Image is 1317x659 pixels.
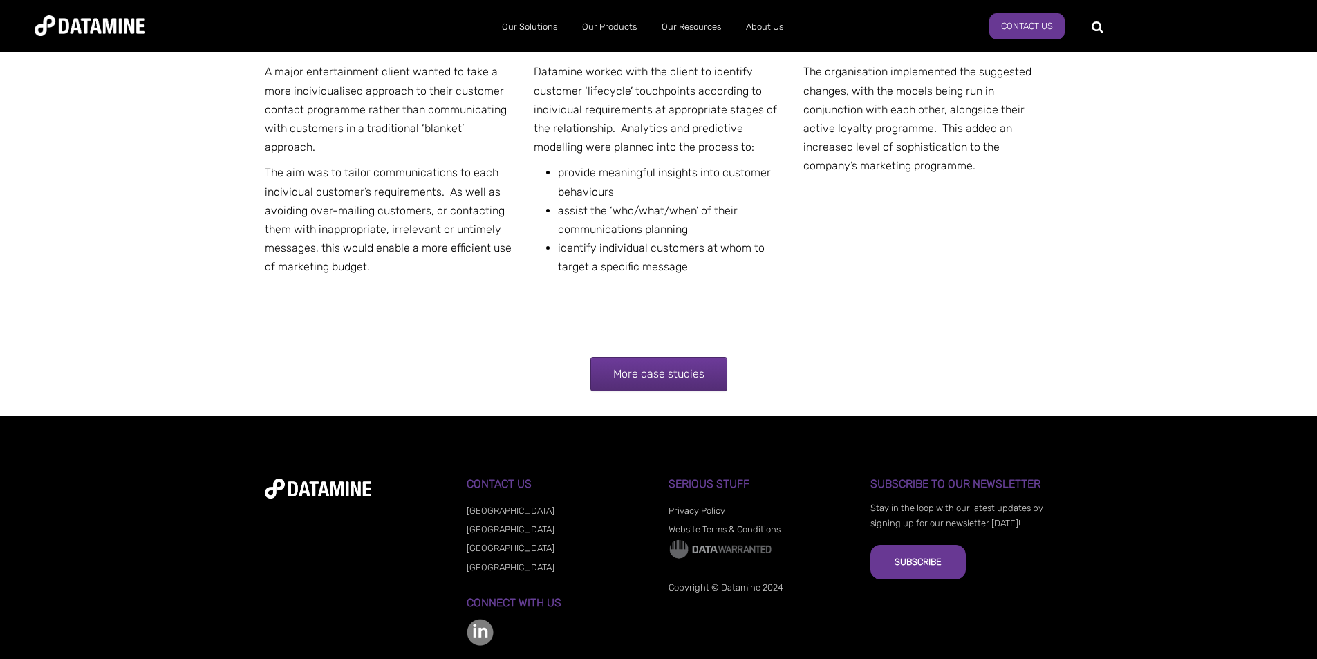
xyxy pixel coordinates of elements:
a: Website Terms & Conditions [669,524,781,535]
img: Datamine [35,15,145,36]
p: A major entertainment client wanted to take a more individualised approach to their customer cont... [265,62,514,156]
p: Datamine worked with the client to identify customer ‘lifecycle’ touchpoints according to individ... [534,62,783,156]
a: [GEOGRAPHIC_DATA] [467,543,554,553]
li: provide meaningful insights into customer behaviours [558,163,783,201]
a: More case studies [590,357,727,391]
a: Contact us [989,13,1065,39]
a: Our Solutions [489,9,570,45]
a: [GEOGRAPHIC_DATA] [467,524,554,535]
a: Our Products [570,9,649,45]
li: assist the ‘who/what/when’ of their communications planning [558,201,783,239]
a: Our Resources [649,9,734,45]
img: Data Warranted Logo [669,539,772,559]
p: Stay in the loop with our latest updates by signing up for our newsletter [DATE]! [870,501,1052,531]
a: About Us [734,9,796,45]
a: [GEOGRAPHIC_DATA] [467,562,554,573]
h3: Subscribe to our Newsletter [870,478,1052,490]
h3: Contact Us [467,478,648,490]
img: datamine-logo-white [265,479,371,499]
p: The organisation implemented the suggested changes, with the models being run in conjunction with... [803,62,1053,175]
button: Subscribe [870,545,966,579]
h3: Connect with us [467,597,648,609]
img: linkedin-color [467,619,494,646]
p: Copyright © Datamine 2024 [669,580,850,595]
p: The aim was to tailor communications to each individual customer’s requirements. As well as avoid... [265,163,514,276]
h3: Serious Stuff [669,478,850,490]
a: [GEOGRAPHIC_DATA] [467,505,554,516]
li: identify individual customers at whom to target a specific message [558,239,783,276]
a: Privacy Policy [669,505,725,516]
